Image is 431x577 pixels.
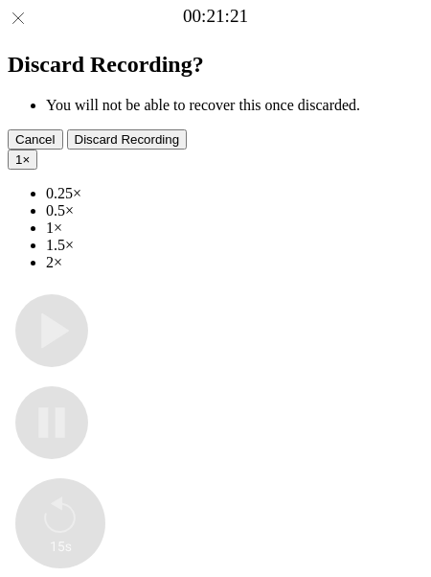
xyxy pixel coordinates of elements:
span: 1 [15,152,22,167]
a: 00:21:21 [183,6,248,27]
li: 0.25× [46,185,423,202]
button: 1× [8,150,37,170]
li: 1.5× [46,237,423,254]
li: 0.5× [46,202,423,219]
button: Cancel [8,129,63,150]
li: You will not be able to recover this once discarded. [46,97,423,114]
li: 1× [46,219,423,237]
button: Discard Recording [67,129,188,150]
li: 2× [46,254,423,271]
h2: Discard Recording? [8,52,423,78]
